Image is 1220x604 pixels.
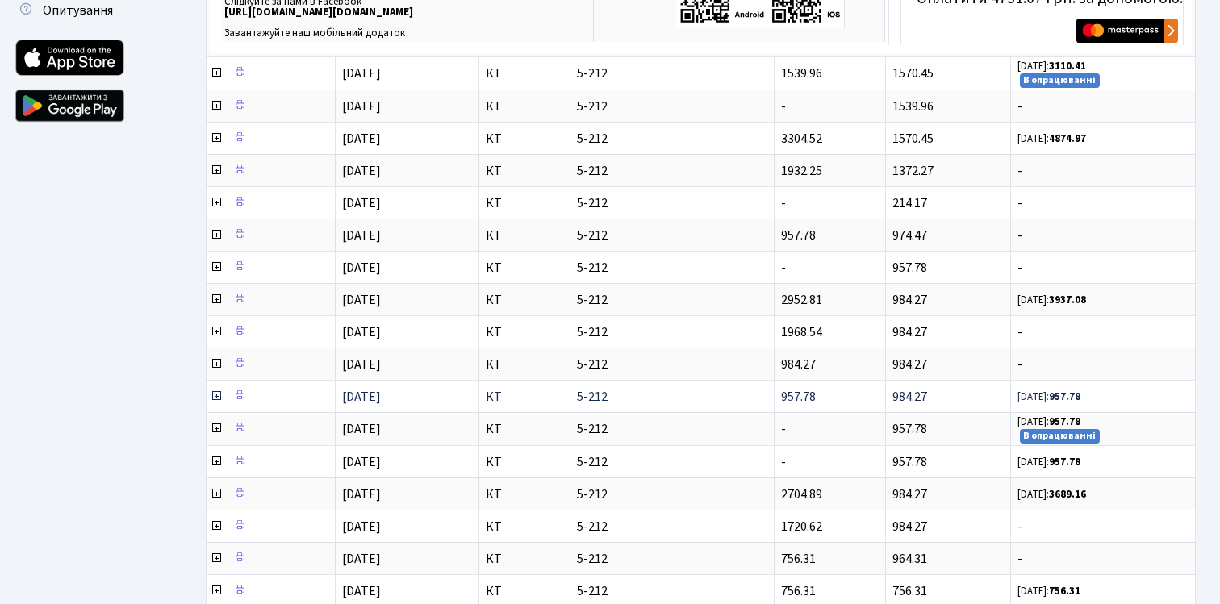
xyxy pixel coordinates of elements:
span: 5-212 [577,358,767,371]
span: КТ [486,261,564,274]
span: 5-212 [577,229,767,242]
span: КТ [486,67,564,80]
span: КТ [486,488,564,501]
span: 756.31 [781,550,816,568]
span: [DATE] [342,259,381,277]
span: КТ [486,552,564,565]
img: Masterpass [1076,19,1178,43]
span: 5-212 [577,552,767,565]
span: Опитування [43,2,113,19]
span: - [1017,165,1189,177]
small: В опрацюванні [1020,429,1101,444]
span: КТ [486,358,564,371]
span: [DATE] [342,356,381,373]
span: 984.27 [892,388,927,406]
span: КТ [486,294,564,306]
b: 3689.16 [1049,487,1086,502]
span: - [1017,229,1189,242]
span: 5-212 [577,100,767,113]
span: - [781,420,786,438]
span: [DATE] [342,291,381,309]
span: 5-212 [577,165,767,177]
span: КТ [486,326,564,339]
span: [DATE] [342,130,381,148]
span: 1539.96 [781,65,822,82]
span: - [1017,100,1189,113]
small: [DATE]: [1017,455,1080,469]
span: - [1017,552,1189,565]
span: 964.31 [892,550,927,568]
span: [DATE] [342,162,381,180]
b: 957.78 [1049,389,1080,404]
span: - [781,259,786,277]
span: [DATE] [342,65,381,82]
span: 1570.45 [892,65,934,82]
span: [DATE] [342,582,381,600]
span: 756.31 [781,582,816,600]
span: 984.27 [892,291,927,309]
span: 1720.62 [781,518,822,535]
span: КТ [486,197,564,210]
b: 3110.41 [1049,59,1086,73]
span: - [1017,261,1189,274]
span: КТ [486,100,564,113]
span: 2704.89 [781,485,822,503]
span: 214.17 [892,194,927,212]
span: - [1017,358,1189,371]
span: [DATE] [342,485,381,503]
span: 5-212 [577,326,767,339]
span: 5-212 [577,294,767,306]
span: - [781,98,786,115]
span: 5-212 [577,67,767,80]
span: 957.78 [892,420,927,438]
span: 984.27 [781,356,816,373]
small: [DATE]: [1017,584,1080,598]
small: [DATE]: [1017,389,1080,404]
small: [DATE]: [1017,59,1086,73]
span: 5-212 [577,197,767,210]
span: 5-212 [577,132,767,145]
span: 974.47 [892,227,927,244]
span: 5-212 [577,520,767,533]
span: 5-212 [577,488,767,501]
span: [DATE] [342,98,381,115]
span: 5-212 [577,390,767,403]
span: 5-212 [577,423,767,435]
span: 3304.52 [781,130,822,148]
span: [DATE] [342,518,381,535]
span: 984.27 [892,485,927,503]
small: [DATE]: [1017,293,1086,307]
span: 1539.96 [892,98,934,115]
span: 1570.45 [892,130,934,148]
span: 5-212 [577,585,767,598]
span: - [1017,326,1189,339]
span: КТ [486,132,564,145]
b: 957.78 [1049,455,1080,469]
span: - [1017,520,1189,533]
b: 4874.97 [1049,131,1086,146]
span: 984.27 [892,323,927,341]
span: [DATE] [342,550,381,568]
span: [DATE] [342,194,381,212]
span: 984.27 [892,356,927,373]
span: 957.78 [892,453,927,471]
span: КТ [486,390,564,403]
span: - [1017,197,1189,210]
span: 2952.81 [781,291,822,309]
span: - [781,453,786,471]
small: [DATE]: [1017,487,1086,502]
span: КТ [486,456,564,469]
small: [DATE]: [1017,414,1080,429]
span: 1932.25 [781,162,822,180]
span: 5-212 [577,261,767,274]
small: В опрацюванні [1020,73,1101,88]
span: КТ [486,165,564,177]
span: КТ [486,423,564,435]
span: 756.31 [892,582,927,600]
span: КТ [486,585,564,598]
span: 984.27 [892,518,927,535]
b: 756.31 [1049,584,1080,598]
span: 1968.54 [781,323,822,341]
span: 1372.27 [892,162,934,180]
span: [DATE] [342,420,381,438]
